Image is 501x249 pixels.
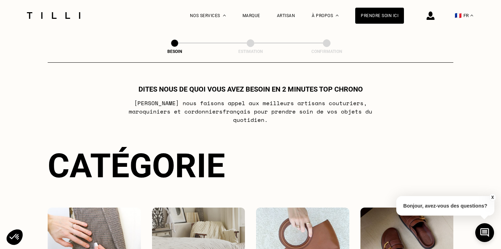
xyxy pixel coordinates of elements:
[24,12,83,19] img: Logo du service de couturière Tilli
[292,49,361,54] div: Confirmation
[216,49,285,54] div: Estimation
[455,12,462,19] span: 🇫🇷
[489,194,496,201] button: X
[470,15,473,16] img: menu déroulant
[138,85,363,93] h1: Dites nous de quoi vous avez besoin en 2 minutes top chrono
[396,196,494,216] p: Bonjour, avez-vous des questions?
[140,49,209,54] div: Besoin
[242,13,260,18] a: Marque
[277,13,295,18] a: Artisan
[355,8,404,24] a: Prendre soin ici
[113,99,389,124] p: [PERSON_NAME] nous faisons appel aux meilleurs artisans couturiers , maroquiniers et cordonniers ...
[223,15,226,16] img: Menu déroulant
[48,146,453,185] div: Catégorie
[427,11,435,20] img: icône connexion
[336,15,339,16] img: Menu déroulant à propos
